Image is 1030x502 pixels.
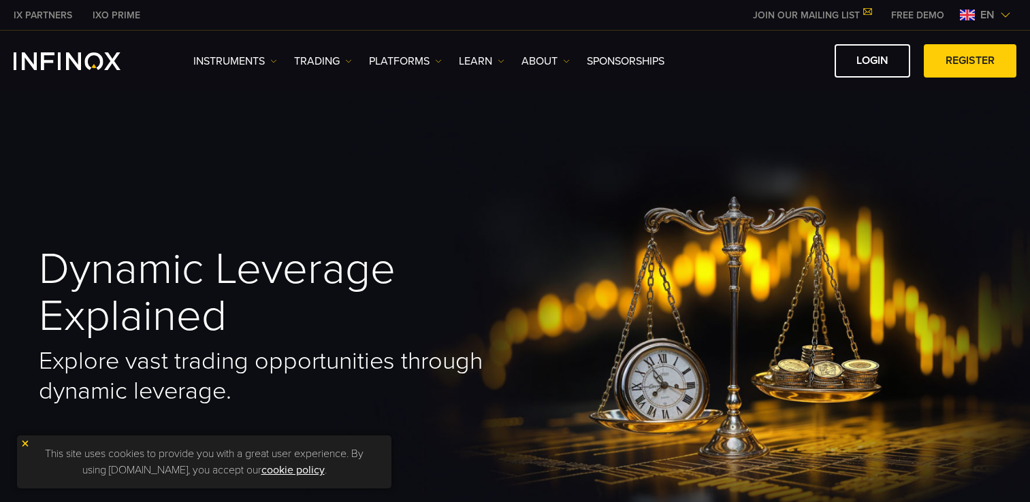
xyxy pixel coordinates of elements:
[39,246,515,339] h1: Dynamic Leverage Explained
[369,53,442,69] a: PLATFORMS
[3,8,82,22] a: INFINOX
[459,53,504,69] a: Learn
[193,53,277,69] a: Instruments
[20,439,30,448] img: yellow close icon
[261,463,325,477] a: cookie policy
[14,52,152,70] a: INFINOX Logo
[924,44,1016,78] a: REGISTER
[82,8,150,22] a: INFINOX
[521,53,570,69] a: ABOUT
[835,44,910,78] a: LOGIN
[975,7,1000,23] span: en
[294,53,352,69] a: TRADING
[743,10,881,21] a: JOIN OUR MAILING LIST
[587,53,664,69] a: SPONSORSHIPS
[881,8,954,22] a: INFINOX MENU
[39,346,515,406] h2: Explore vast trading opportunities through dynamic leverage.
[24,442,385,482] p: This site uses cookies to provide you with a great user experience. By using [DOMAIN_NAME], you a...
